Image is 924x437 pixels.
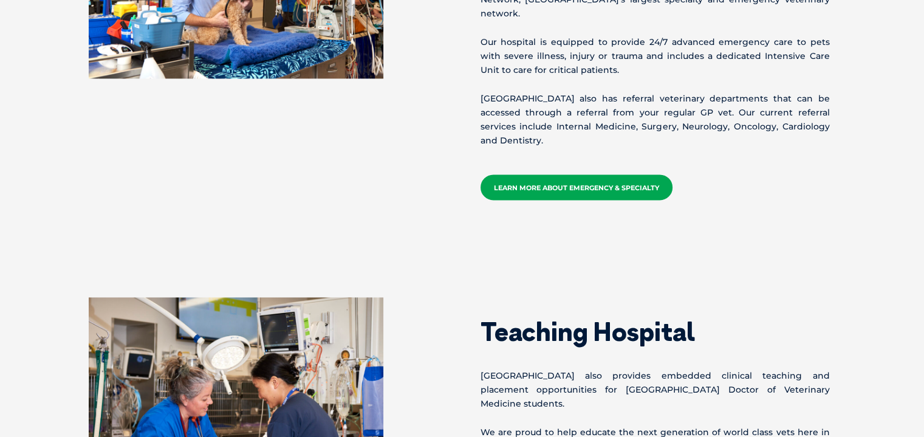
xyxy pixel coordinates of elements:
p: [GEOGRAPHIC_DATA] also provides embedded clinical teaching and placement opportunities for [GEOGR... [481,369,830,411]
p: [GEOGRAPHIC_DATA] also has referral veterinary departments that can be accessed through a referra... [481,92,830,148]
h2: Teaching Hospital [481,319,830,345]
p: Our hospital is equipped to provide 24/7 advanced emergency care to pets with severe illness, inj... [481,35,830,78]
a: Learn more about emergency & specialty [481,174,672,200]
